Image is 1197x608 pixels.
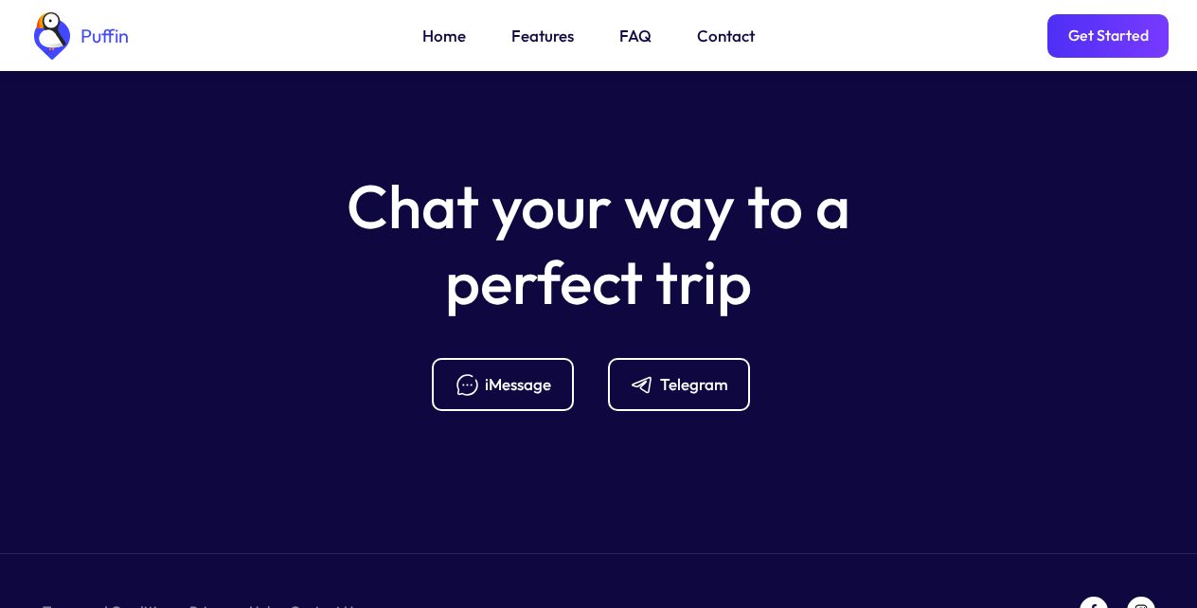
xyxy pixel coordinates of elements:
a: FAQ [619,24,652,48]
a: Contact [697,24,755,48]
div: Puffin [76,27,129,45]
div: iMessage [485,374,551,395]
a: Get Started [1047,14,1169,58]
a: home [28,12,129,60]
a: Telegram [608,358,765,411]
div: Telegram [660,374,728,395]
h5: Chat your way to a perfect trip [314,169,883,320]
a: Features [511,24,574,48]
a: iMessage [432,358,589,411]
a: Home [422,24,466,48]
